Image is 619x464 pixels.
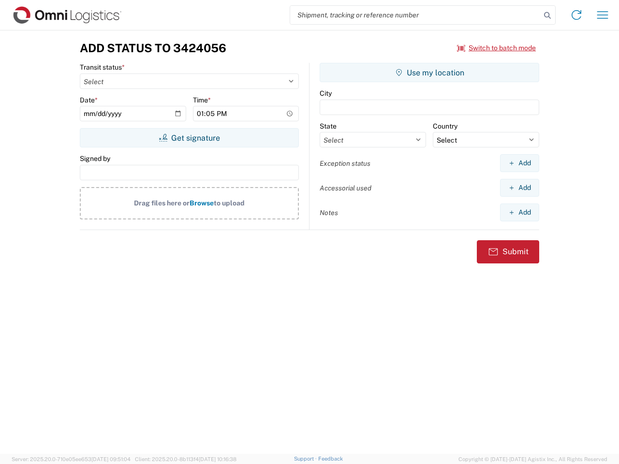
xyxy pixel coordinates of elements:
[290,6,541,24] input: Shipment, tracking or reference number
[12,456,131,462] span: Server: 2025.20.0-710e05ee653
[320,184,371,192] label: Accessorial used
[433,122,457,130] label: Country
[80,63,125,72] label: Transit status
[320,159,370,168] label: Exception status
[458,455,607,464] span: Copyright © [DATE]-[DATE] Agistix Inc., All Rights Reserved
[500,179,539,197] button: Add
[199,456,236,462] span: [DATE] 10:16:38
[80,128,299,147] button: Get signature
[135,456,236,462] span: Client: 2025.20.0-8b113f4
[294,456,318,462] a: Support
[320,89,332,98] label: City
[320,63,539,82] button: Use my location
[320,208,338,217] label: Notes
[91,456,131,462] span: [DATE] 09:51:04
[190,199,214,207] span: Browse
[500,203,539,221] button: Add
[318,456,343,462] a: Feedback
[80,41,226,55] h3: Add Status to 3424056
[134,199,190,207] span: Drag files here or
[457,40,536,56] button: Switch to batch mode
[214,199,245,207] span: to upload
[80,154,110,163] label: Signed by
[320,122,337,130] label: State
[500,154,539,172] button: Add
[193,96,211,104] label: Time
[80,96,98,104] label: Date
[477,240,539,263] button: Submit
